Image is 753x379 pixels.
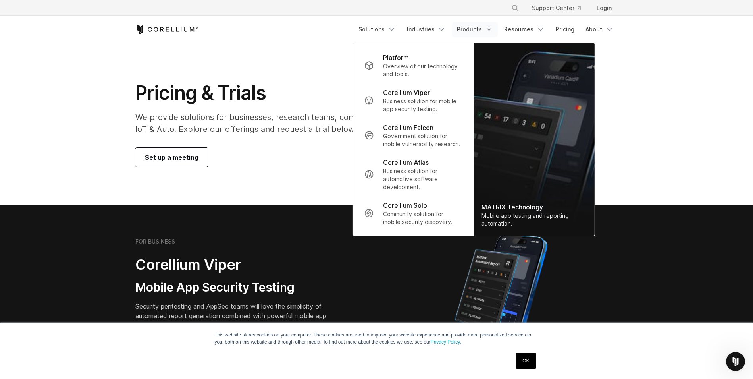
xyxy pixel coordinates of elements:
a: OK [516,353,536,369]
a: MATRIX Technology Mobile app testing and reporting automation. [474,43,594,236]
p: We provide solutions for businesses, research teams, community individuals, and IoT & Auto. Explo... [135,111,452,135]
h3: Mobile App Security Testing [135,280,339,295]
p: This website stores cookies on your computer. These cookies are used to improve your website expe... [215,331,539,346]
p: Business solution for mobile app security testing. [383,97,462,113]
p: Overview of our technology and tools. [383,62,462,78]
a: Pricing [551,22,579,37]
div: Navigation Menu [502,1,618,15]
p: Business solution for automotive software development. [383,167,462,191]
a: Platform Overview of our technology and tools. [358,48,468,83]
a: Support Center [526,1,587,15]
img: Matrix_WebNav_1x [474,43,594,236]
a: Resources [499,22,549,37]
img: Corellium MATRIX automated report on iPhone showing app vulnerability test results across securit... [441,230,561,369]
h6: FOR BUSINESS [135,238,175,245]
a: Corellium Solo Community solution for mobile security discovery. [358,196,468,231]
a: About [581,22,618,37]
div: MATRIX Technology [481,202,586,212]
span: Set up a meeting [145,153,198,162]
p: Corellium Solo [383,201,427,210]
iframe: Intercom live chat [726,352,745,371]
a: Industries [402,22,451,37]
button: Search [508,1,522,15]
a: Solutions [354,22,401,37]
a: Products [452,22,498,37]
div: Navigation Menu [354,22,618,37]
h2: Corellium Viper [135,256,339,274]
a: Set up a meeting [135,148,208,167]
a: Corellium Falcon Government solution for mobile vulnerability research. [358,118,468,153]
p: Corellium Falcon [383,123,433,132]
h1: Pricing & Trials [135,81,452,105]
p: Security pentesting and AppSec teams will love the simplicity of automated report generation comb... [135,302,339,330]
p: Corellium Atlas [383,158,429,167]
p: Corellium Viper [383,88,430,97]
p: Platform [383,53,409,62]
a: Corellium Atlas Business solution for automotive software development. [358,153,468,196]
a: Corellium Home [135,25,198,34]
p: Community solution for mobile security discovery. [383,210,462,226]
a: Login [590,1,618,15]
a: Privacy Policy. [431,339,461,345]
a: Corellium Viper Business solution for mobile app security testing. [358,83,468,118]
p: Government solution for mobile vulnerability research. [383,132,462,148]
div: Mobile app testing and reporting automation. [481,212,586,228]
